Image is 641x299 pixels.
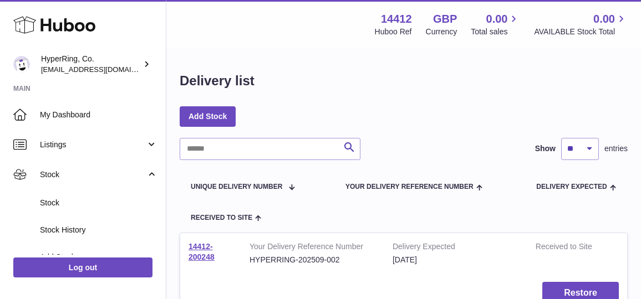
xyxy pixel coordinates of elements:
div: HyperRing, Co. [41,54,141,75]
div: [DATE] [393,255,519,265]
a: Add Stock [180,106,236,126]
strong: Received to Site [536,241,599,255]
a: 0.00 Total sales [471,12,520,37]
span: Stock [40,169,146,180]
a: 14412-200248 [189,242,215,261]
a: 0.00 AVAILABLE Stock Total [534,12,628,37]
span: Listings [40,140,146,150]
strong: Delivery Expected [393,241,519,255]
div: Huboo Ref [375,27,412,37]
span: Unique Delivery Number [191,183,282,190]
span: [EMAIL_ADDRESS][DOMAIN_NAME] [41,65,163,74]
a: Log out [13,257,152,277]
span: entries [604,143,628,154]
span: AVAILABLE Stock Total [534,27,628,37]
label: Show [535,143,556,154]
span: Total sales [471,27,520,37]
span: Stock [40,198,157,208]
div: HYPERRING-202509-002 [250,255,376,265]
img: internalAdmin-14412@internal.huboo.com [13,56,30,73]
strong: 14412 [381,12,412,27]
span: Stock History [40,225,157,235]
strong: Your Delivery Reference Number [250,241,376,255]
div: Currency [426,27,457,37]
strong: GBP [433,12,457,27]
h1: Delivery list [180,72,255,90]
span: Received to Site [191,214,252,221]
span: Add Stock [40,252,157,262]
span: 0.00 [486,12,508,27]
span: 0.00 [593,12,615,27]
span: Delivery Expected [536,183,607,190]
span: Your Delivery Reference Number [345,183,474,190]
span: My Dashboard [40,110,157,120]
